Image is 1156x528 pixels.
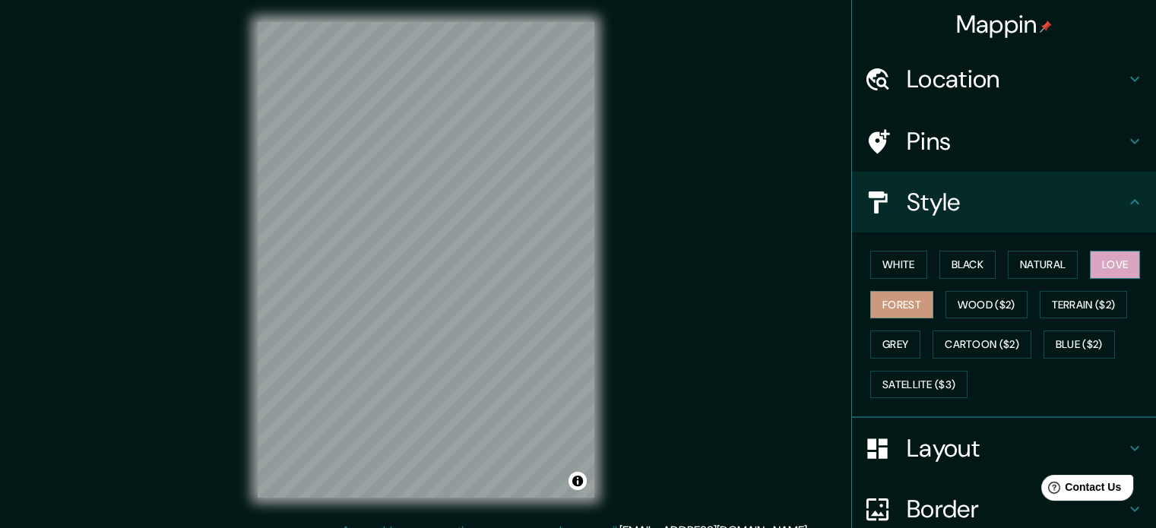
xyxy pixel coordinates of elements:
[852,111,1156,172] div: Pins
[956,9,1053,40] h4: Mappin
[852,49,1156,109] div: Location
[568,472,587,490] button: Toggle attribution
[933,330,1031,359] button: Cartoon ($2)
[870,371,968,399] button: Satellite ($3)
[870,251,927,279] button: White
[907,64,1126,94] h4: Location
[945,291,1028,319] button: Wood ($2)
[1008,251,1078,279] button: Natural
[870,291,933,319] button: Forest
[258,22,594,498] canvas: Map
[870,330,920,359] button: Grey
[1040,291,1128,319] button: Terrain ($2)
[852,172,1156,232] div: Style
[1090,251,1140,279] button: Love
[907,187,1126,217] h4: Style
[907,126,1126,157] h4: Pins
[852,418,1156,479] div: Layout
[1040,21,1052,33] img: pin-icon.png
[1044,330,1115,359] button: Blue ($2)
[907,433,1126,463] h4: Layout
[907,494,1126,524] h4: Border
[939,251,996,279] button: Black
[1021,469,1139,511] iframe: Help widget launcher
